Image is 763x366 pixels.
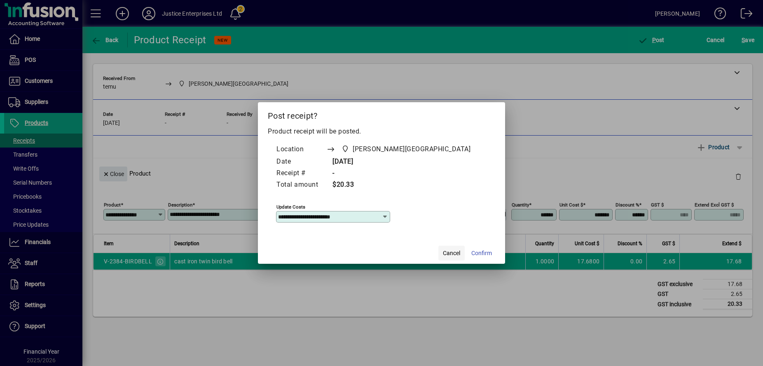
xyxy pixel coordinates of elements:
[353,144,470,154] span: [PERSON_NAME][GEOGRAPHIC_DATA]
[276,179,326,191] td: Total amount
[326,156,486,168] td: [DATE]
[339,143,474,155] span: henderson warehouse
[326,179,486,191] td: $20.33
[326,168,486,179] td: -
[276,168,326,179] td: Receipt #
[471,249,492,258] span: Confirm
[258,102,505,126] h2: Post receipt?
[468,246,495,260] button: Confirm
[276,143,326,156] td: Location
[276,204,305,210] mat-label: Update costs
[276,156,326,168] td: Date
[438,246,465,260] button: Cancel
[443,249,460,258] span: Cancel
[268,127,495,136] p: Product receipt will be posted.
